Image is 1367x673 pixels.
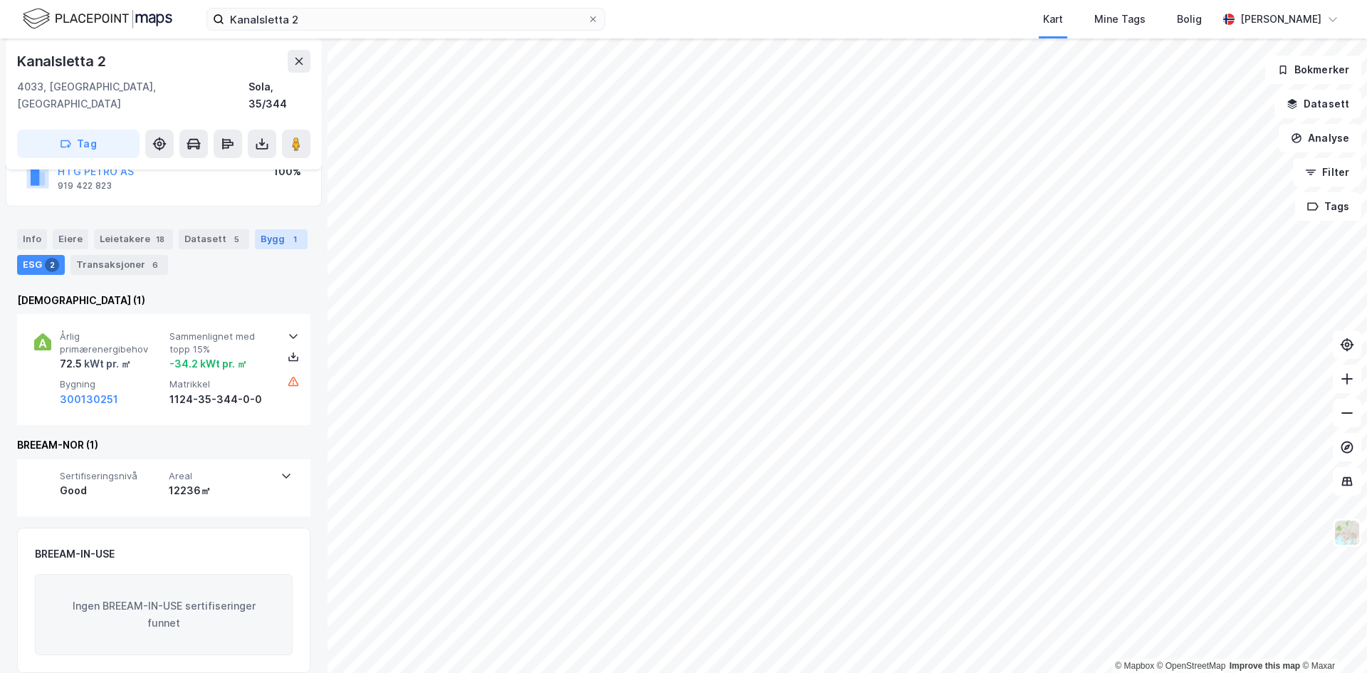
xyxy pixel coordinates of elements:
[17,292,310,309] div: [DEMOGRAPHIC_DATA] (1)
[58,180,112,192] div: 919 422 823
[1157,661,1226,671] a: OpenStreetMap
[255,229,308,249] div: Bygg
[60,470,163,482] span: Sertifiseringsnivå
[1240,11,1321,28] div: [PERSON_NAME]
[1279,124,1361,152] button: Analyse
[1265,56,1361,84] button: Bokmerker
[17,50,108,73] div: Kanalsletta 2
[94,229,173,249] div: Leietakere
[1094,11,1146,28] div: Mine Tags
[17,130,140,158] button: Tag
[1274,90,1361,118] button: Datasett
[148,258,162,272] div: 6
[60,330,164,355] span: Årlig primærenergibehov
[169,391,273,408] div: 1124-35-344-0-0
[273,163,301,180] div: 100%
[17,78,248,113] div: 4033, [GEOGRAPHIC_DATA], [GEOGRAPHIC_DATA]
[1177,11,1202,28] div: Bolig
[70,255,168,275] div: Transaksjoner
[17,229,47,249] div: Info
[53,229,88,249] div: Eiere
[60,355,131,372] div: 72.5
[169,330,273,355] span: Sammenlignet med topp 15%
[60,391,118,408] button: 300130251
[1334,519,1361,546] img: Z
[35,574,293,655] div: Ingen BREEAM-IN-USE sertifiseringer funnet
[169,482,272,499] div: 12236㎡
[169,470,272,482] span: Areal
[1293,158,1361,187] button: Filter
[1295,192,1361,221] button: Tags
[60,482,163,499] div: Good
[1230,661,1300,671] a: Improve this map
[45,258,59,272] div: 2
[153,232,167,246] div: 18
[1296,605,1367,673] iframe: Chat Widget
[224,9,587,30] input: Søk på adresse, matrikkel, gårdeiere, leietakere eller personer
[35,546,115,563] div: BREEAM-IN-USE
[1115,661,1154,671] a: Mapbox
[1043,11,1063,28] div: Kart
[179,229,249,249] div: Datasett
[17,437,310,454] div: BREEAM-NOR (1)
[17,255,65,275] div: ESG
[169,378,273,390] span: Matrikkel
[229,232,243,246] div: 5
[169,355,247,372] div: -34.2 kWt pr. ㎡
[82,355,131,372] div: kWt pr. ㎡
[60,378,164,390] span: Bygning
[248,78,310,113] div: Sola, 35/344
[288,232,302,246] div: 1
[23,6,172,31] img: logo.f888ab2527a4732fd821a326f86c7f29.svg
